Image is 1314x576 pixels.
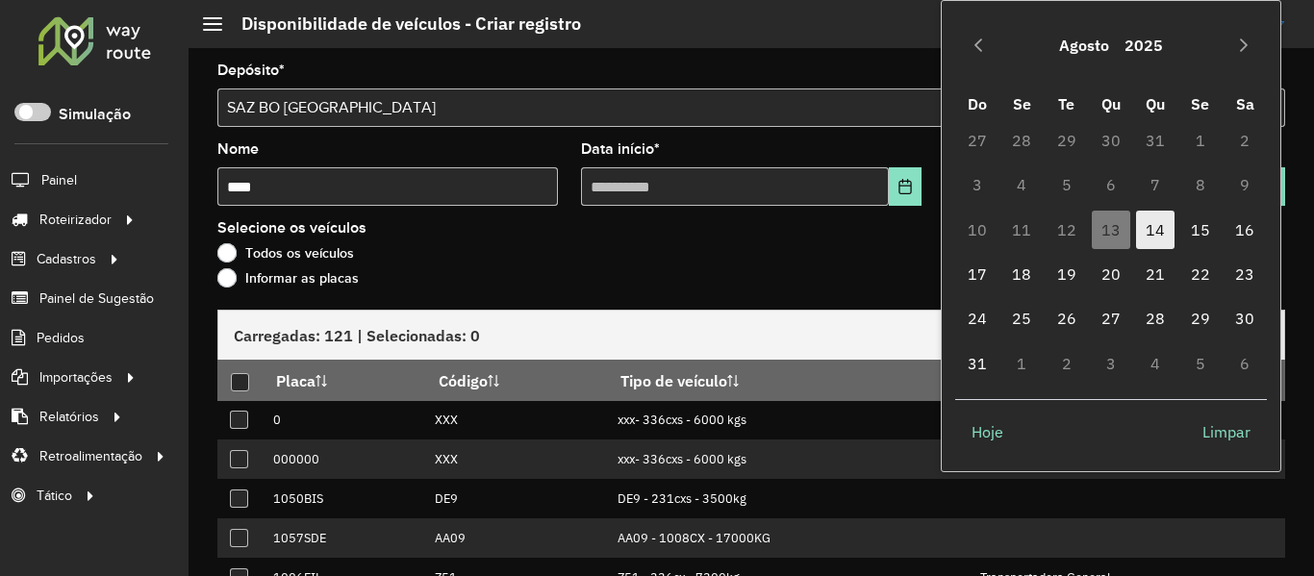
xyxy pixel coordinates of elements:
span: Te [1058,94,1074,113]
span: 24 [958,299,997,338]
span: Roteirizador [39,210,112,230]
span: 17 [958,255,997,293]
td: 11 [999,208,1044,252]
th: Tipo de veículo [607,360,970,400]
td: 10 [955,208,999,252]
td: 15 [1178,208,1223,252]
span: 31 [958,344,997,383]
span: Relatórios [39,407,99,427]
button: Hoje [955,413,1020,451]
td: 4 [999,163,1044,207]
label: Depósito [217,59,285,82]
span: Painel de Sugestão [39,288,154,309]
td: 2 [1044,341,1088,386]
td: 17 [955,252,999,296]
label: Todos os veículos [217,243,354,263]
td: 29 [1178,296,1223,340]
td: 24 [955,296,999,340]
td: XXX [425,401,607,440]
td: DE9 - 231cxs - 3500kg [607,479,970,518]
td: 2 [1223,118,1267,163]
span: Qu [1101,94,1121,113]
span: 28 [1136,299,1175,338]
td: XXX [425,439,607,479]
label: Simulação [59,103,131,126]
span: 29 [1181,299,1220,338]
span: Pedidos [37,328,85,348]
button: Next Month [1228,30,1259,61]
th: Código [425,360,607,400]
td: 20 [1089,252,1133,296]
td: 3 [955,163,999,207]
button: Choose Date [889,167,922,206]
span: Tático [37,486,72,506]
td: 5 [1044,163,1088,207]
span: Importações [39,367,113,388]
td: 29 [1044,118,1088,163]
td: 28 [1133,296,1177,340]
td: 14 [1133,208,1177,252]
label: Selecione os veículos [217,216,366,239]
span: Qu [1146,94,1165,113]
span: 25 [1002,299,1041,338]
span: 19 [1048,255,1086,293]
td: xxx- 336cxs - 6000 kgs [607,401,970,440]
span: 14 [1136,211,1175,249]
td: DE9 [425,479,607,518]
span: 27 [1092,299,1130,338]
span: 23 [1226,255,1264,293]
td: 26 [1044,296,1088,340]
td: 27 [1089,296,1133,340]
span: Se [1013,94,1031,113]
td: 25 [999,296,1044,340]
td: 12 [1044,208,1088,252]
span: 20 [1092,255,1130,293]
label: Data início [581,138,660,161]
span: Sa [1236,94,1254,113]
span: 21 [1136,255,1175,293]
h2: Disponibilidade de veículos - Criar registro [222,13,581,35]
td: 21 [1133,252,1177,296]
td: 7 [1133,163,1177,207]
td: AA09 - 1008CX - 17000KG [607,518,970,558]
td: 23 [1223,252,1267,296]
button: Choose Month [1051,22,1117,68]
td: xxx- 336cxs - 6000 kgs [607,439,970,479]
td: 16 [1223,208,1267,252]
td: 30 [1089,118,1133,163]
td: 000000 [263,439,425,479]
span: Hoje [972,420,1003,443]
td: 28 [999,118,1044,163]
td: 6 [1089,163,1133,207]
button: Limpar [1186,413,1267,451]
label: Informar as placas [217,268,359,288]
td: 1 [999,341,1044,386]
td: 22 [1178,252,1223,296]
button: Previous Month [963,30,994,61]
td: 13 [1089,208,1133,252]
span: Limpar [1202,420,1251,443]
td: 3 [1089,341,1133,386]
td: 31 [955,341,999,386]
span: 16 [1226,211,1264,249]
td: 1 [1178,118,1223,163]
td: 30 [1223,296,1267,340]
td: 5 [1178,341,1223,386]
button: Choose Year [1117,22,1171,68]
td: 19 [1044,252,1088,296]
td: 31 [1133,118,1177,163]
td: 1057SDE [263,518,425,558]
span: 22 [1181,255,1220,293]
td: 27 [955,118,999,163]
td: 1050BIS [263,479,425,518]
th: Placa [263,360,425,400]
span: Do [968,94,987,113]
span: Painel [41,170,77,190]
span: Cadastros [37,249,96,269]
td: 9 [1223,163,1267,207]
span: Se [1191,94,1209,113]
td: 4 [1133,341,1177,386]
label: Nome [217,138,259,161]
td: 8 [1178,163,1223,207]
span: 30 [1226,299,1264,338]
